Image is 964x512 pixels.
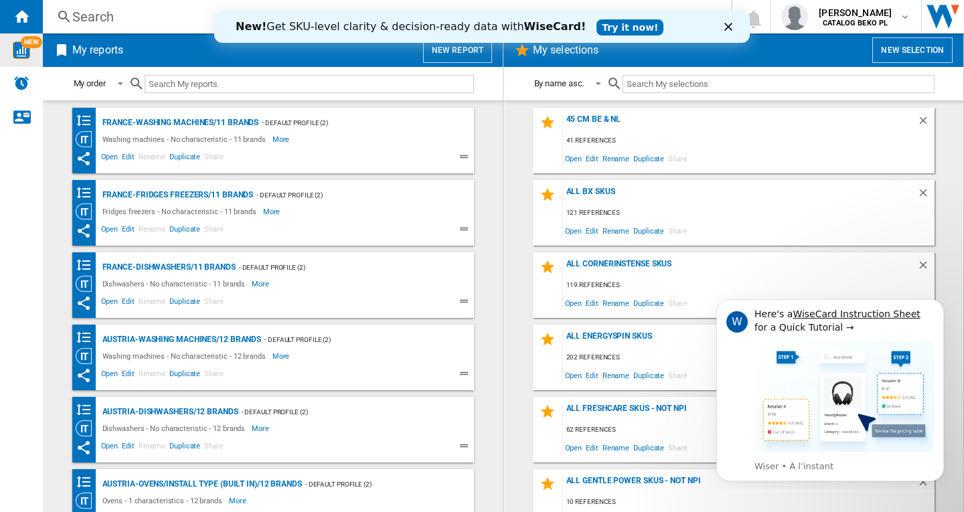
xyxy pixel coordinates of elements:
span: Rename [137,223,167,239]
span: Duplicate [167,151,202,167]
button: New selection [872,37,953,63]
div: Dishwashers - No characteristic - 12 brands [99,420,252,436]
span: Open [99,440,120,456]
span: Edit [120,223,137,239]
span: Share [202,440,226,456]
div: Dishwashers - No characteristic - 11 brands [99,276,252,292]
span: Edit [120,295,137,311]
span: Edit [584,438,600,456]
span: Open [99,295,120,311]
span: More [252,276,271,292]
span: Open [99,151,120,167]
div: 202 references [563,349,935,366]
div: Delete [917,114,935,133]
div: Category View [76,203,99,220]
div: 62 references [563,422,935,438]
div: Washing machines - No characteristic - 11 brands [99,131,272,147]
span: Edit [120,440,137,456]
div: Category View [76,493,99,509]
div: 119 references [563,277,935,294]
div: Fridges freezers - No characteristic - 11 brands [99,203,263,220]
div: Search [72,7,696,26]
span: Open [563,366,584,384]
span: Share [666,222,690,240]
span: Duplicate [631,438,666,456]
div: ALL cornerinstense skus [563,259,917,277]
div: Brands banding [76,402,99,418]
div: Delete [917,259,935,277]
ng-md-icon: This report has been shared with you [76,440,92,456]
h2: My reports [70,37,126,63]
div: France-Washing machines/11 brands [99,114,259,131]
span: Rename [137,295,167,311]
span: Share [666,149,690,167]
span: More [272,131,292,147]
ng-md-icon: This report has been shared with you [76,295,92,311]
div: Category View [76,420,99,436]
span: Share [666,438,690,456]
span: Rename [137,440,167,456]
span: Edit [120,367,137,383]
img: wise-card.svg [13,41,30,59]
span: Share [202,295,226,311]
div: all gentle power skus - not npi [563,476,917,494]
div: Austria-Ovens/INSTALL TYPE (BUILT IN)/12 brands [99,476,302,493]
span: Rename [137,367,167,383]
span: NEW [21,36,42,48]
span: More [272,348,292,364]
span: Share [202,367,226,383]
span: Rename [600,149,631,167]
div: 45 cm be & NL [563,114,917,133]
div: 121 references [563,205,935,222]
iframe: Intercom live chat bannière [214,11,750,43]
input: Search My reports [145,75,474,93]
span: Duplicate [631,294,666,312]
div: all freshcare skus - not npi [563,404,917,422]
button: New report [423,37,492,63]
div: all energyspin skus [563,331,917,349]
span: Share [666,366,690,384]
span: Share [666,294,690,312]
span: Edit [120,151,137,167]
ng-md-icon: This report has been shared with you [76,367,92,383]
div: - Default profile (2) [258,114,447,131]
img: alerts-logo.svg [13,75,29,91]
div: Category View [76,348,99,364]
div: Category View [76,131,99,147]
img: profile.jpg [781,3,808,30]
div: Category View [76,276,99,292]
ng-md-icon: This report has been shared with you [76,151,92,167]
span: [PERSON_NAME] [819,6,892,19]
div: 10 references [563,494,935,511]
span: More [263,203,283,220]
span: Rename [137,151,167,167]
b: CATALOG BEKO PL [823,19,888,27]
span: Duplicate [631,366,666,384]
input: Search My selections [623,75,934,93]
span: Duplicate [167,223,202,239]
div: Brands banding [76,112,99,129]
div: Brands banding [76,257,99,274]
div: By name asc. [534,78,584,88]
div: all bx skus [563,187,917,205]
span: More [229,493,248,509]
div: - Default profile (2) [238,404,447,420]
span: Duplicate [631,149,666,167]
div: Austria-Dishwashers/12 brands [99,404,238,420]
span: Rename [600,222,631,240]
div: - Default profile (2) [236,259,447,276]
span: Open [99,223,120,239]
div: Brands banding [76,185,99,201]
span: Edit [584,222,600,240]
span: Open [99,367,120,383]
span: Rename [600,438,631,456]
span: Open [563,149,584,167]
div: - Default profile (2) [261,331,447,348]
